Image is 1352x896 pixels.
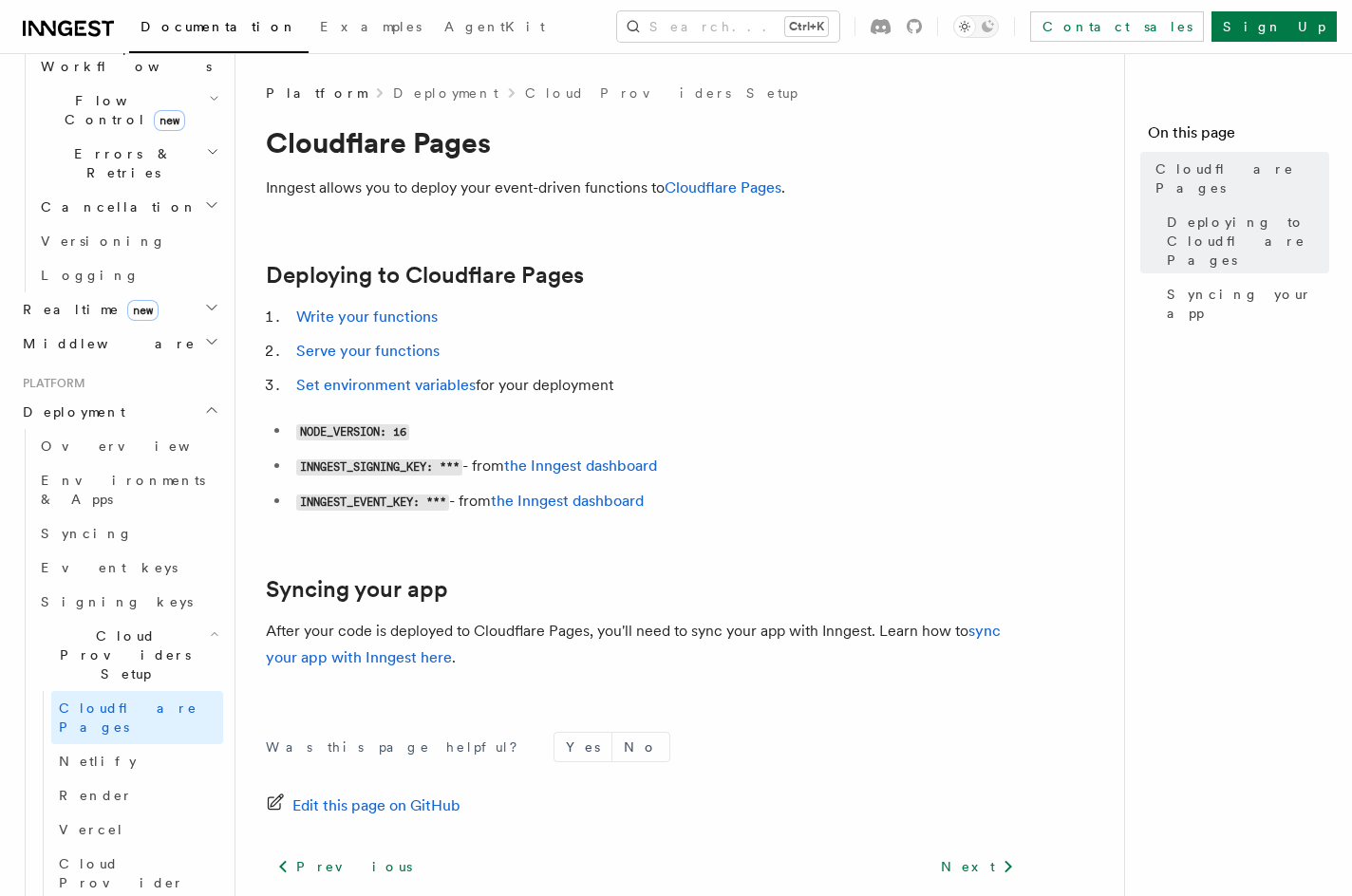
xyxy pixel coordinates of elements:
[291,453,1025,480] li: - from
[33,224,223,258] a: Versioning
[1167,285,1329,323] span: Syncing your app
[296,342,440,360] a: Serve your functions
[491,492,644,510] a: the Inngest dashboard
[785,17,828,36] kbd: Ctrl+K
[33,429,223,463] a: Overview
[15,334,196,353] span: Middleware
[141,19,297,34] span: Documentation
[33,190,223,224] button: Cancellation
[15,292,223,327] button: Realtimenew
[59,700,197,735] span: Cloudflare Pages
[51,812,223,847] a: Vercel
[266,262,584,289] a: Deploying to Cloudflare Pages
[266,793,460,819] a: Edit this page on GitHub
[15,327,223,361] button: Middleware
[15,376,85,391] span: Platform
[266,618,1025,671] p: After your code is deployed to Cloudflare Pages, you'll need to sync your app with Inngest. Learn...
[393,84,498,103] a: Deployment
[33,463,223,516] a: Environments & Apps
[1148,121,1329,152] h4: On this page
[41,233,166,249] span: Versioning
[266,125,1025,159] h1: Cloudflare Pages
[1159,205,1329,277] a: Deploying to Cloudflare Pages
[51,778,223,812] a: Render
[320,19,422,34] span: Examples
[33,38,212,76] span: Steps & Workflows
[15,300,159,319] span: Realtime
[266,737,531,756] p: Was this page helpful?
[266,84,366,103] span: Platform
[292,793,460,819] span: Edit this page on GitHub
[266,849,422,884] a: Previous
[953,15,999,38] button: Toggle dark mode
[1030,11,1204,42] a: Contact sales
[33,551,223,585] a: Event keys
[33,619,223,691] button: Cloud Providers Setup
[41,594,193,609] span: Signing keys
[1159,277,1329,330] a: Syncing your app
[59,788,133,803] span: Render
[33,144,206,182] span: Errors & Retries
[41,439,236,454] span: Overview
[929,849,1025,884] a: Next
[59,822,124,837] span: Vercel
[266,576,448,603] a: Syncing your app
[33,258,223,292] a: Logging
[127,300,159,321] span: new
[296,376,476,394] a: Set environment variables
[15,395,223,429] button: Deployment
[33,516,223,551] a: Syncing
[1155,159,1329,197] span: Cloudflare Pages
[504,457,657,475] a: the Inngest dashboard
[296,308,438,326] a: Write your functions
[33,30,223,84] button: Steps & Workflows
[41,268,140,283] span: Logging
[33,626,210,683] span: Cloud Providers Setup
[266,175,1025,201] p: Inngest allows you to deploy your event-driven functions to .
[1211,11,1337,42] a: Sign Up
[33,137,223,190] button: Errors & Retries
[309,6,433,51] a: Examples
[154,110,185,131] span: new
[41,473,205,507] span: Environments & Apps
[525,84,798,103] a: Cloud Providers Setup
[33,84,223,137] button: Flow Controlnew
[59,754,137,769] span: Netlify
[296,495,449,511] code: INNGEST_EVENT_KEY: ***
[51,744,223,778] a: Netlify
[1167,213,1329,270] span: Deploying to Cloudflare Pages
[433,6,556,51] a: AgentKit
[33,197,197,216] span: Cancellation
[296,459,462,476] code: INNGEST_SIGNING_KEY: ***
[291,372,1025,399] li: for your deployment
[15,402,125,421] span: Deployment
[41,526,133,541] span: Syncing
[291,488,1025,515] li: - from
[41,560,178,575] span: Event keys
[444,19,545,34] span: AgentKit
[554,733,611,761] button: Yes
[665,178,781,196] a: Cloudflare Pages
[129,6,309,53] a: Documentation
[51,691,223,744] a: Cloudflare Pages
[617,11,839,42] button: Search...Ctrl+K
[1148,152,1329,205] a: Cloudflare Pages
[33,585,223,619] a: Signing keys
[612,733,669,761] button: No
[296,424,409,440] code: NODE_VERSION: 16
[33,91,209,129] span: Flow Control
